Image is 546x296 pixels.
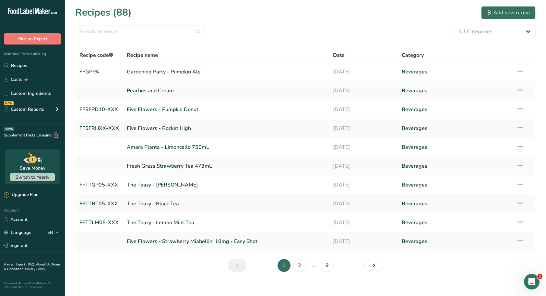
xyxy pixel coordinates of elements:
[127,103,325,116] a: Five Flowers - Pumpkin Donut
[79,197,119,211] a: FFTTBT05-XXX
[25,267,45,271] a: Privacy Policy
[364,259,383,272] a: Next page
[402,216,508,229] a: Beverages
[333,216,394,229] a: [DATE]
[75,25,205,38] input: Search for recipe
[79,103,119,116] a: FF5FPD10-XXX
[4,101,14,105] div: NEW
[333,122,394,135] a: [DATE]
[28,262,36,267] a: FAQ .
[537,274,542,279] span: 1
[333,65,394,79] a: [DATE]
[487,9,530,17] div: Add new recipe
[79,216,119,229] a: FFTTLM05-XXX
[4,281,61,289] div: Powered By FoodLabelMaker © 2025 All Rights Reserved
[524,274,540,290] iframe: Intercom live chat
[402,159,508,173] a: Beverages
[333,84,394,97] a: [DATE]
[402,122,508,135] a: Beverages
[127,216,325,229] a: The Teazy - Lemon Mint Tea
[481,6,536,19] button: Add new recipe
[47,228,61,236] div: EN
[4,192,38,198] div: Upgrade Plan
[79,52,113,59] span: Recipe code
[4,262,27,267] a: Hire an Expert .
[402,84,508,97] a: Beverages
[402,51,424,59] span: Category
[402,235,508,248] a: Beverages
[75,5,132,20] h1: Recipes (88)
[4,33,61,45] button: Hire an Expert
[293,259,306,272] a: Page 2.
[127,84,325,97] a: Peaches and Cream
[127,65,325,79] a: Gardening Party - Pumpkin Ale
[333,51,345,59] span: Date
[79,122,119,135] a: FF5FRHXX-XXX
[79,178,119,192] a: FFTTGP05-XXX
[402,140,508,154] a: Beverages
[402,197,508,211] a: Beverages
[127,178,325,192] a: The Teazy - [PERSON_NAME]
[127,140,325,154] a: Amara Planta - Limoncello 750mL
[333,159,394,173] a: [DATE]
[402,178,508,192] a: Beverages
[127,51,158,59] span: Recipe name
[4,106,44,113] div: Custom Reports
[79,65,119,79] a: FFGPPA
[402,65,508,79] a: Beverages
[4,262,61,271] a: Terms & Conditions .
[127,235,325,248] a: Five Flowers - Strawberry Miabellini 10mg - Easy Shot
[333,140,394,154] a: [DATE]
[228,259,246,272] a: Previous page
[333,235,394,248] a: [DATE]
[127,122,325,135] a: Five Flowers - Rocket High
[321,259,334,272] a: Page 9.
[333,103,394,116] a: [DATE]
[4,127,14,131] div: BETA
[333,197,394,211] a: [DATE]
[16,174,49,180] span: Switch to Yearly
[4,227,31,238] a: Language
[127,159,325,173] a: Fresh Grass Strawberry Tea 473mL
[36,262,52,267] a: About Us .
[20,165,45,172] div: Save Money
[10,173,55,181] button: Switch to Yearly
[402,103,508,116] a: Beverages
[333,178,394,192] a: [DATE]
[127,197,325,211] a: The Teazy - Black Tea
